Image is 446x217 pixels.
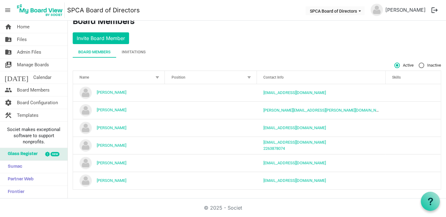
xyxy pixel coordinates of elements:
td: is template cell column header Skills [386,137,441,154]
div: Invitations [122,49,146,55]
td: is template cell column header Skills [386,119,441,137]
span: Glass Register [5,148,38,160]
span: construction [5,109,12,121]
img: no-profile-picture.svg [79,174,92,187]
a: [PERSON_NAME] [383,4,428,16]
button: SPCA Board of Directors dropdownbutton [306,6,365,15]
span: folder_shared [5,46,12,58]
span: switch_account [5,59,12,71]
img: no-profile-picture.svg [371,4,383,16]
img: no-profile-picture.svg [79,87,92,99]
td: column header Position [165,119,257,137]
a: [PERSON_NAME] [97,125,126,130]
td: column header Position [165,154,257,172]
span: folder_shared [5,33,12,46]
span: people [5,84,12,96]
span: Admin Files [17,46,41,58]
a: [EMAIL_ADDRESS][DOMAIN_NAME] [263,178,326,183]
a: [PERSON_NAME] [97,90,126,95]
span: [DATE] [5,71,28,84]
td: courtney boyd is template cell column header Name [73,84,165,101]
td: cboyd@waterousholden.com is template cell column header Contact Info [257,84,386,101]
div: Board Members [78,49,111,55]
img: no-profile-picture.svg [79,139,92,152]
a: SPCA Board of Directors [67,4,140,16]
td: Nadine Dwinnell is template cell column header Name [73,172,165,189]
span: settings [5,96,12,109]
span: Societ makes exceptional software to support nonprofits. [3,126,65,145]
span: Active [394,63,414,68]
a: [EMAIL_ADDRESS][DOMAIN_NAME] [263,125,326,130]
td: column header Position [165,101,257,119]
span: Manage Boards [17,59,49,71]
img: no-profile-picture.svg [79,104,92,117]
a: [EMAIL_ADDRESS][DOMAIN_NAME] [263,161,326,165]
a: [PERSON_NAME] [97,178,126,182]
td: is template cell column header Skills [386,172,441,189]
a: 2263878074 [263,146,285,151]
td: column header Position [165,137,257,154]
td: is template cell column header Skills [386,84,441,101]
span: Sumac [5,161,22,173]
button: Invite Board Member [73,32,129,44]
a: [PERSON_NAME] [97,108,126,112]
span: Board Members [17,84,50,96]
a: [EMAIL_ADDRESS][DOMAIN_NAME] [263,90,326,95]
img: no-profile-picture.svg [79,122,92,134]
img: My Board View Logo [15,2,65,18]
span: Frontier [5,186,24,198]
span: home [5,21,12,33]
td: ndwinnell@brantcountyspca.com is template cell column header Contact Info [257,172,386,189]
span: Board Configuration [17,96,58,109]
h3: Board Members [73,17,441,27]
span: Partner Web [5,173,34,186]
span: Files [17,33,27,46]
td: Lynne Morris is template cell column header Name [73,154,165,172]
span: Contact Info [263,75,284,80]
td: kylermclean@yahoo.ca is template cell column header Contact Info [257,119,386,137]
span: Templates [17,109,39,121]
button: logout [428,4,441,17]
a: [PERSON_NAME] [97,160,126,165]
a: [EMAIL_ADDRESS][DOMAIN_NAME] [263,140,326,145]
a: [PERSON_NAME][EMAIL_ADDRESS][PERSON_NAME][DOMAIN_NAME] [263,108,385,113]
td: column header Position [165,172,257,189]
td: column header Position [165,84,257,101]
a: [PERSON_NAME] [97,143,126,147]
a: © 2025 - Societ [204,205,242,211]
td: Lana Lang-Nagle is template cell column header Name [73,137,165,154]
td: is template cell column header Skills [386,101,441,119]
div: new [51,152,59,156]
span: Name [79,75,89,80]
td: llang@brantcountyspca.com2263878074 is template cell column header Contact Info [257,137,386,154]
td: emailbylynne@yahoo.com is template cell column header Contact Info [257,154,386,172]
td: d.levac@rogers.com is template cell column header Contact Info [257,101,386,119]
span: Position [172,75,185,80]
span: Calendar [33,71,51,84]
span: Home [17,21,30,33]
a: My Board View Logo [15,2,67,18]
div: tab-header [73,47,441,58]
td: is template cell column header Skills [386,154,441,172]
span: Skills [392,75,401,80]
td: Kyle Barry-McLean is template cell column header Name [73,119,165,137]
img: no-profile-picture.svg [79,157,92,169]
span: menu [2,4,14,16]
span: Inactive [419,63,441,68]
td: Dave Levac is template cell column header Name [73,101,165,119]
